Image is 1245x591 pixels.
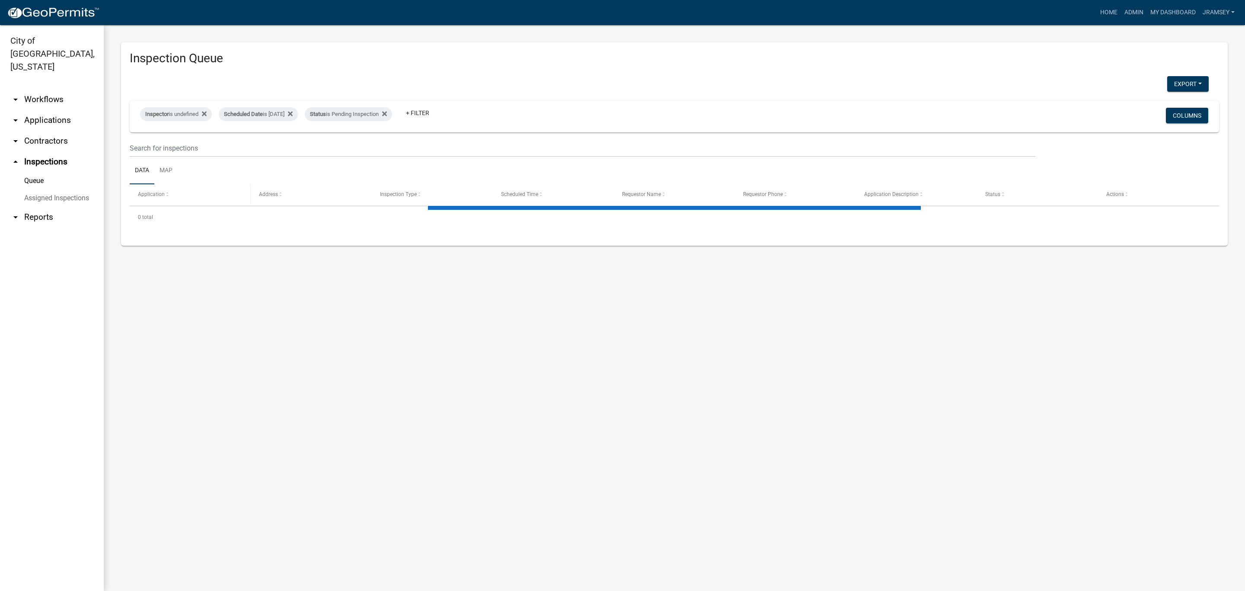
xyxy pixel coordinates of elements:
[224,111,263,117] span: Scheduled Date
[1106,191,1124,197] span: Actions
[1098,184,1219,205] datatable-header-cell: Actions
[501,191,538,197] span: Scheduled Time
[154,157,178,185] a: Map
[259,191,278,197] span: Address
[614,184,735,205] datatable-header-cell: Requestor Name
[10,94,21,105] i: arrow_drop_down
[985,191,1000,197] span: Status
[145,111,169,117] span: Inspector
[372,184,493,205] datatable-header-cell: Inspection Type
[380,191,417,197] span: Inspection Type
[977,184,1098,205] datatable-header-cell: Status
[10,136,21,146] i: arrow_drop_down
[130,184,251,205] datatable-header-cell: Application
[1199,4,1238,21] a: jramsey
[622,191,661,197] span: Requestor Name
[251,184,372,205] datatable-header-cell: Address
[10,157,21,167] i: arrow_drop_up
[138,191,165,197] span: Application
[399,105,436,121] a: + Filter
[130,206,1219,228] div: 0 total
[1121,4,1147,21] a: Admin
[10,212,21,222] i: arrow_drop_down
[1147,4,1199,21] a: My Dashboard
[1166,108,1208,123] button: Columns
[219,107,298,121] div: is [DATE]
[1167,76,1209,92] button: Export
[10,115,21,125] i: arrow_drop_down
[856,184,977,205] datatable-header-cell: Application Description
[493,184,614,205] datatable-header-cell: Scheduled Time
[130,157,154,185] a: Data
[743,191,783,197] span: Requestor Phone
[140,107,212,121] div: is undefined
[310,111,326,117] span: Status
[130,51,1219,66] h3: Inspection Queue
[305,107,392,121] div: is Pending Inspection
[735,184,856,205] datatable-header-cell: Requestor Phone
[864,191,919,197] span: Application Description
[1097,4,1121,21] a: Home
[130,139,1035,157] input: Search for inspections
